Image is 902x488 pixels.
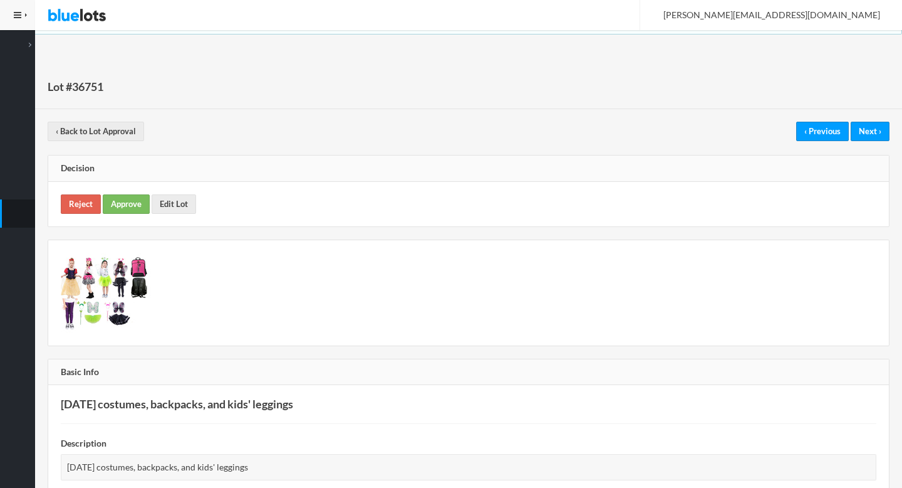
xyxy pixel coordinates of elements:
h3: [DATE] costumes, backpacks, and kids' leggings [61,398,876,411]
img: df5384e3-5c91-4c83-9e77-ac6cd61508fd-1758011759.jpg [61,253,155,333]
a: Next › [851,122,889,141]
h1: Lot #36751 [48,77,103,96]
a: ‹ Previous [796,122,849,141]
a: ‹ Back to Lot Approval [48,122,144,141]
div: [DATE] costumes, backpacks, and kids' leggings [61,454,876,481]
div: Basic Info [48,359,889,386]
a: Approve [103,194,150,214]
span: [PERSON_NAME][EMAIL_ADDRESS][DOMAIN_NAME] [650,9,880,20]
a: Reject [61,194,101,214]
label: Description [61,437,106,451]
a: Edit Lot [152,194,196,214]
div: Decision [48,156,889,182]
